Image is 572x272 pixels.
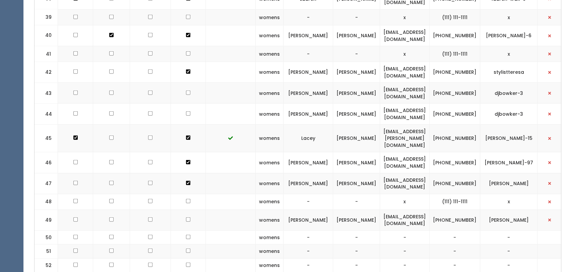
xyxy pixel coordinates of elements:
td: [PERSON_NAME] [283,62,333,83]
td: womens [256,152,283,173]
td: 42 [35,62,58,83]
td: - [380,230,430,244]
td: [EMAIL_ADDRESS][DOMAIN_NAME] [380,210,430,230]
td: - [333,230,380,244]
td: - [283,244,333,259]
td: - [283,9,333,25]
td: 39 [35,9,58,25]
td: [EMAIL_ADDRESS][DOMAIN_NAME] [380,152,430,173]
td: x [480,194,537,210]
td: [PHONE_NUMBER] [430,124,480,152]
td: - [333,46,380,62]
td: - [333,244,380,259]
td: [PERSON_NAME] [480,210,537,230]
td: [PHONE_NUMBER] [430,210,480,230]
td: - [480,244,537,259]
td: 44 [35,104,58,124]
td: x [380,9,430,25]
td: 43 [35,83,58,104]
td: - [283,230,333,244]
td: [PERSON_NAME] [283,83,333,104]
td: [PHONE_NUMBER] [430,62,480,83]
td: x [380,194,430,210]
td: [EMAIL_ADDRESS][DOMAIN_NAME] [380,173,430,194]
td: - [480,230,537,244]
td: womens [256,210,283,230]
td: 47 [35,173,58,194]
td: [PERSON_NAME] [333,62,380,83]
td: 46 [35,152,58,173]
td: [PERSON_NAME]-97 [480,152,537,173]
td: (111) 111-1111 [430,194,480,210]
td: [PERSON_NAME] [333,152,380,173]
td: [PERSON_NAME] [283,104,333,124]
td: [PERSON_NAME] [283,210,333,230]
td: [PERSON_NAME] [333,210,380,230]
td: [EMAIL_ADDRESS][DOMAIN_NAME] [380,83,430,104]
td: - [283,46,333,62]
td: [PHONE_NUMBER] [430,173,480,194]
td: 49 [35,210,58,230]
td: womens [256,244,283,259]
td: [PERSON_NAME]-6 [480,25,537,46]
td: - [333,9,380,25]
td: [PHONE_NUMBER] [430,25,480,46]
td: x [480,9,537,25]
td: [PHONE_NUMBER] [430,104,480,124]
td: [EMAIL_ADDRESS][DOMAIN_NAME] [380,25,430,46]
td: djbowker-3 [480,104,537,124]
td: [PERSON_NAME] [333,83,380,104]
td: djbowker-3 [480,83,537,104]
td: x [380,46,430,62]
td: womens [256,230,283,244]
td: [PERSON_NAME] [333,104,380,124]
td: stylistteresa [480,62,537,83]
td: womens [256,62,283,83]
td: womens [256,9,283,25]
td: - [333,194,380,210]
td: [PERSON_NAME] [283,25,333,46]
td: [PERSON_NAME] [333,173,380,194]
td: [PERSON_NAME] [333,124,380,152]
td: [PERSON_NAME] [333,25,380,46]
td: (111) 111-1111 [430,9,480,25]
td: (111) 111-1111 [430,46,480,62]
td: 51 [35,244,58,259]
td: - [430,230,480,244]
td: womens [256,173,283,194]
td: [EMAIL_ADDRESS][DOMAIN_NAME] [380,104,430,124]
td: [PERSON_NAME] [283,152,333,173]
td: womens [256,46,283,62]
td: womens [256,124,283,152]
td: 45 [35,124,58,152]
td: - [430,244,480,259]
td: [EMAIL_ADDRESS][PERSON_NAME][DOMAIN_NAME] [380,124,430,152]
td: [PERSON_NAME]-15 [480,124,537,152]
td: [EMAIL_ADDRESS][DOMAIN_NAME] [380,62,430,83]
td: [PERSON_NAME] [480,173,537,194]
td: womens [256,25,283,46]
td: 40 [35,25,58,46]
td: 48 [35,194,58,210]
td: x [480,46,537,62]
td: [PHONE_NUMBER] [430,83,480,104]
td: womens [256,104,283,124]
td: - [283,194,333,210]
td: Lacey [283,124,333,152]
td: [PERSON_NAME] [283,173,333,194]
td: womens [256,194,283,210]
td: [PHONE_NUMBER] [430,152,480,173]
td: 50 [35,230,58,244]
td: - [380,244,430,259]
td: 41 [35,46,58,62]
td: womens [256,83,283,104]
